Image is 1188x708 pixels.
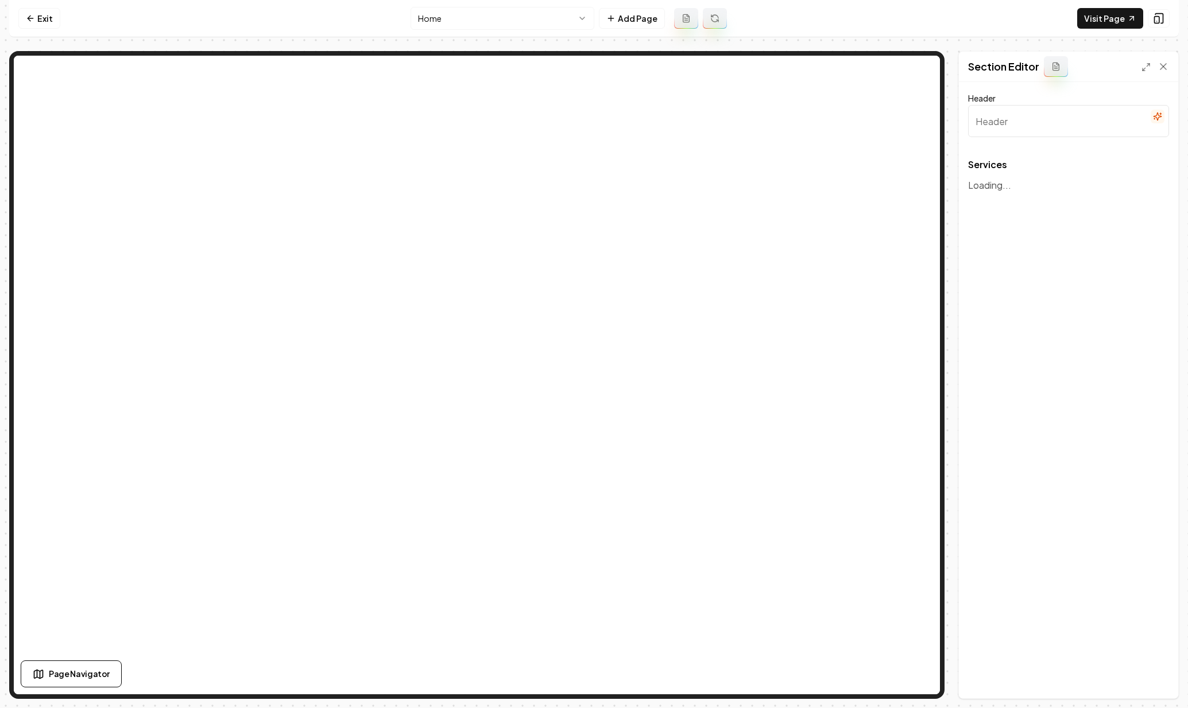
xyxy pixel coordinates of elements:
[968,105,1169,137] input: Header
[18,8,60,29] a: Exit
[674,8,698,29] button: Add admin page prompt
[49,668,110,680] span: Page Navigator
[703,8,727,29] button: Regenerate page
[21,660,122,687] button: Page Navigator
[1044,56,1068,77] button: Add admin section prompt
[968,178,1169,192] p: Loading...
[968,93,996,103] label: Header
[968,160,1169,169] span: Services
[968,59,1039,75] h2: Section Editor
[599,8,665,29] button: Add Page
[1077,8,1143,29] a: Visit Page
